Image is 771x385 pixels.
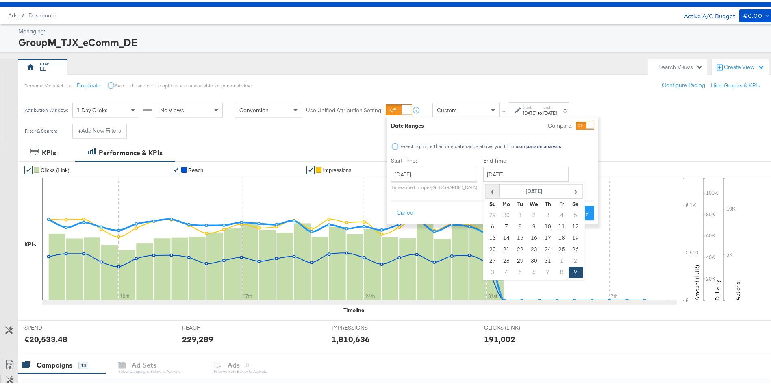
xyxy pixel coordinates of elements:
td: 9 [569,264,582,276]
td: 24 [541,241,555,253]
div: LL [40,63,46,70]
td: 16 [527,230,541,241]
td: 7 [500,219,513,230]
p: Timezone: Europe/[GEOGRAPHIC_DATA] [391,182,477,188]
div: €0.00 [743,9,762,19]
span: Reach [188,165,204,171]
button: Cancel [391,203,420,218]
th: We [527,196,541,207]
button: Duplicate [77,79,101,87]
div: KPIs [24,238,36,246]
td: 3 [486,264,500,276]
span: SPEND [24,322,85,329]
td: 15 [513,230,527,241]
span: › [569,183,582,195]
td: 2 [569,253,582,264]
span: Ads [8,10,17,16]
label: Start Time: [391,154,477,162]
a: Dashboard [28,10,56,16]
div: 13 [78,359,88,367]
label: Start: [523,102,536,107]
td: 6 [527,264,541,276]
strong: comparison analysis [517,141,561,147]
span: IMPRESSIONS [332,322,393,329]
text: Amount (EUR) [693,263,701,298]
div: €20,533.48 [24,331,67,343]
a: ✔ [172,163,180,172]
span: No Views [160,104,184,111]
td: 18 [555,230,569,241]
span: ‹ [486,183,499,195]
th: Mo [500,196,513,207]
div: KPIs [42,146,56,155]
td: 6 [486,219,500,230]
span: ↑ [500,108,508,111]
div: 229,289 [182,331,213,343]
button: Hide Graphs & KPIs [711,79,760,87]
td: 5 [513,264,527,276]
td: 30 [500,207,513,219]
td: 4 [555,207,569,219]
td: 31 [541,253,555,264]
td: 2 [527,207,541,219]
td: 9 [527,219,541,230]
div: [DATE] [543,107,557,114]
td: 11 [555,219,569,230]
strong: to [536,107,543,113]
span: Conversion [239,104,269,111]
div: Personal View Actions: [24,80,74,87]
div: Date Ranges [391,120,424,127]
td: 4 [500,264,513,276]
td: 8 [555,264,569,276]
td: 1 [555,253,569,264]
div: Save, edit and delete options are unavailable for personal view. [115,80,252,87]
div: [DATE] [523,107,536,114]
text: Delivery [714,277,721,298]
div: GroupM_TJX_eComm_DE [18,33,770,47]
label: End: [543,102,557,107]
span: Impressions [323,165,351,171]
th: [DATE] [500,182,569,196]
button: Configure Pacing [656,76,711,90]
td: 27 [486,253,500,264]
label: End Time: [483,154,572,162]
span: / [17,10,28,16]
div: Active A/C Budget [675,7,735,19]
td: 19 [569,230,582,241]
span: Clicks (Link) [41,165,69,171]
td: 13 [486,230,500,241]
td: 10 [541,219,555,230]
td: 28 [500,253,513,264]
td: 7 [541,264,555,276]
div: Attribution Window: [24,105,68,111]
td: 12 [569,219,582,230]
td: 1 [513,207,527,219]
th: Fr [555,196,569,207]
th: Su [486,196,500,207]
div: Campaigns [37,358,72,368]
th: Th [541,196,555,207]
span: 1 Day Clicks [77,104,108,111]
td: 20 [486,241,500,253]
td: 5 [569,207,582,219]
div: 191,002 [484,331,515,343]
div: Search Views [658,61,703,69]
span: REACH [182,322,243,329]
label: Compare: [548,120,573,127]
td: 25 [555,241,569,253]
div: Performance & KPIs [99,146,163,155]
td: 17 [541,230,555,241]
button: +Add New Filters [72,121,127,136]
strong: + [78,124,81,132]
div: Managing: [18,25,770,33]
th: Sa [569,196,582,207]
th: Tu [513,196,527,207]
td: 21 [500,241,513,253]
span: Custom [437,104,457,111]
div: Timeline [343,304,364,312]
td: 14 [500,230,513,241]
text: Actions [734,279,741,298]
td: 22 [513,241,527,253]
td: 30 [527,253,541,264]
